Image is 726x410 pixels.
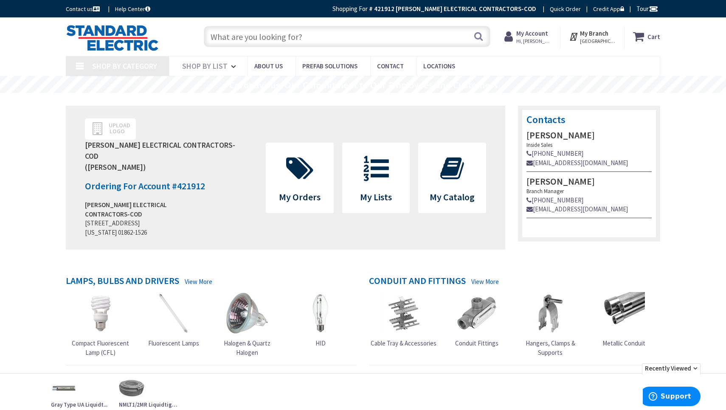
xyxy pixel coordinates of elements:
[371,339,436,347] span: Cable Tray & Accessories
[526,114,652,125] h3: Contacts
[119,376,144,401] img: NMLT1/2MR Liquidtight Non-Metallic Flexible Conduit 1/2-Inch
[371,292,436,348] a: Cable Tray & Accessories Cable Tray & Accessories
[526,339,575,356] span: Hangers, Clamps & Supports
[602,292,645,334] img: Metallic Conduit
[51,376,110,409] a: Gray Type UA Liquidt...
[569,29,616,44] div: My Branch [GEOGRAPHIC_DATA], [GEOGRAPHIC_DATA]
[455,339,498,347] span: Conduit Fittings
[526,158,628,167] a: [EMAIL_ADDRESS][DOMAIN_NAME]
[647,29,660,44] strong: Cart
[315,339,326,347] span: HID
[360,191,392,203] span: My Lists
[85,228,177,237] div: [US_STATE] 01862-1526
[85,140,245,161] div: [PERSON_NAME] ELECTRICAL CONTRACTORS-COD
[224,339,270,356] span: Halogen & Quartz Halogen
[66,5,101,13] a: Contact us
[526,196,583,205] a: [PHONE_NUMBER]
[602,339,645,347] span: Metallic Conduit
[369,275,466,288] h4: Conduit and Fittings
[419,143,486,213] a: My Catalog
[85,201,167,218] strong: [PERSON_NAME] ELECTRICAL CONTRACTORS-COD
[377,62,404,70] span: Contact
[51,376,76,401] img: Gray Type UA Liquidtight Flexible Conduit 1/2-Inch
[66,275,179,288] h4: Lamps, Bulbs and Drivers
[643,387,701,408] iframe: Opens a widget where you can find more information
[593,5,624,13] a: Credit App
[423,62,455,70] span: Locations
[204,26,490,47] input: What are you looking for?
[79,292,121,334] img: Compact Fluorescent Lamp (CFL)
[526,130,652,140] h4: [PERSON_NAME]
[332,5,368,13] span: Shopping For
[65,292,135,357] a: Compact Fluorescent Lamp (CFL) Compact Fluorescent Lamp (CFL)
[226,292,268,334] img: Halogen & Quartz Halogen
[642,363,701,374] span: Recently Viewed
[515,292,585,357] a: Hangers, Clamps & Supports Hangers, Clamps & Supports
[374,5,536,13] strong: 421912 [PERSON_NAME] ELECTRICAL CONTRACTORS-COD
[526,149,583,158] a: [PHONE_NUMBER]
[279,191,321,203] span: My Orders
[343,143,410,213] a: My Lists
[115,5,150,13] a: Help Center
[636,5,658,13] span: Tour
[302,62,357,70] span: Prefab Solutions
[526,176,652,186] h4: [PERSON_NAME]
[602,292,645,348] a: Metallic Conduit Metallic Conduit
[212,292,282,357] a: Halogen & Quartz Halogen Halogen & Quartz Halogen
[92,61,157,71] span: Shop By Category
[382,292,425,334] img: Cable Tray & Accessories
[580,38,616,45] span: [GEOGRAPHIC_DATA], [GEOGRAPHIC_DATA]
[66,25,159,51] img: Standard Electric
[516,38,552,45] span: Hi, [PERSON_NAME]
[72,339,129,356] span: Compact Fluorescent Lamp (CFL)
[152,292,195,334] img: Fluorescent Lamps
[185,277,212,286] a: View More
[526,188,564,195] small: Branch Manager
[85,181,205,191] h4: Ordering For Account #
[580,29,608,37] strong: My Branch
[182,61,228,71] span: Shop By List
[148,292,199,348] a: Fluorescent Lamps Fluorescent Lamps
[119,401,178,409] strong: NMLT1/2MR Liquidtigh...
[51,401,110,409] strong: Gray Type UA Liquidt...
[516,29,548,37] strong: My Account
[299,292,342,334] img: HID
[177,180,205,192] span: 421912
[369,5,373,13] strong: #
[529,292,571,334] img: Hangers, Clamps & Supports
[266,143,333,213] a: My Orders
[254,62,283,70] span: About Us
[456,292,498,334] img: Conduit Fittings
[526,205,628,213] a: [EMAIL_ADDRESS][DOMAIN_NAME]
[85,162,245,173] div: ([PERSON_NAME])
[229,81,498,90] rs-layer: Coronavirus: Our Commitment to Our Employees and Customers
[85,219,177,227] div: [STREET_ADDRESS]
[504,29,552,44] a: My Account Hi, [PERSON_NAME]
[633,29,660,44] a: Cart
[455,292,498,348] a: Conduit Fittings Conduit Fittings
[299,292,342,348] a: HID HID
[430,191,475,203] span: My Catalog
[550,5,581,13] a: Quick Order
[148,339,199,347] span: Fluorescent Lamps
[104,122,126,134] span: Upload Logo
[526,142,552,149] small: Inside Sales
[471,277,499,286] a: View More
[119,376,178,409] a: NMLT1/2MR Liquidtigh...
